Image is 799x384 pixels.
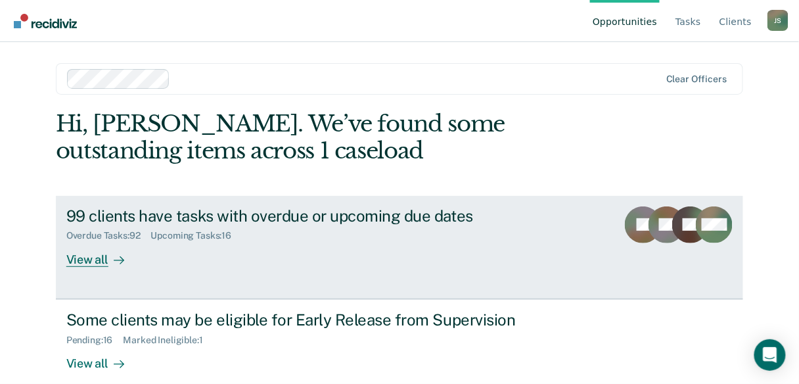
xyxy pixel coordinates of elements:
[56,110,606,164] div: Hi, [PERSON_NAME]. We’ve found some outstanding items across 1 caseload
[66,335,124,346] div: Pending : 16
[66,241,140,267] div: View all
[66,230,151,241] div: Overdue Tasks : 92
[66,206,528,226] div: 99 clients have tasks with overdue or upcoming due dates
[767,10,788,31] div: J S
[767,10,788,31] button: Profile dropdown button
[66,345,140,371] div: View all
[66,310,528,329] div: Some clients may be eligible for Early Release from Supervision
[14,14,77,28] img: Recidiviz
[123,335,213,346] div: Marked Ineligible : 1
[754,339,786,371] div: Open Intercom Messenger
[666,74,727,85] div: Clear officers
[56,196,743,299] a: 99 clients have tasks with overdue or upcoming due datesOverdue Tasks:92Upcoming Tasks:16View all
[151,230,242,241] div: Upcoming Tasks : 16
